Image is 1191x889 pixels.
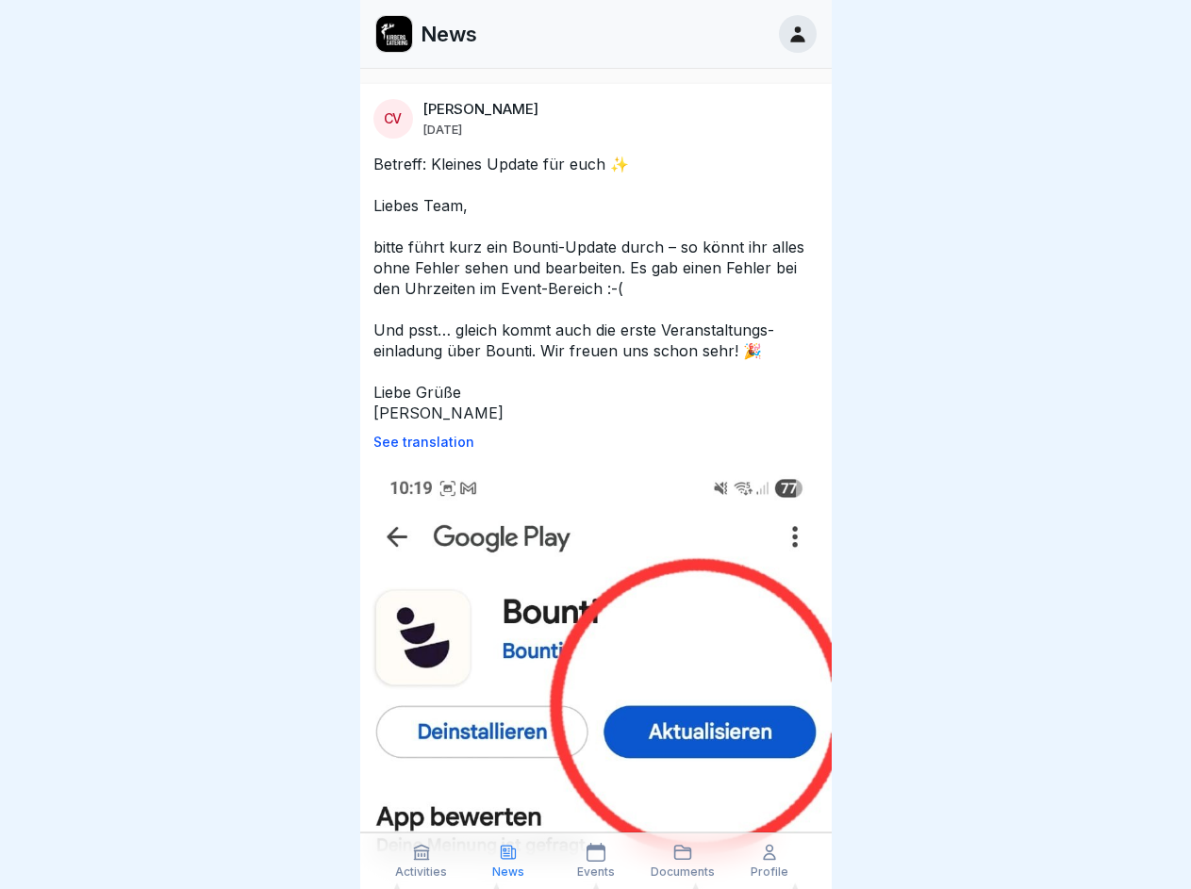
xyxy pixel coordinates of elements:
p: Betreff: Kleines Update für euch ✨ Liebes Team, bitte führt kurz ein Bounti-Update durch – so kön... [373,154,819,423]
p: Profile [751,865,788,879]
p: Activities [395,865,447,879]
div: CV [373,99,413,139]
p: Events [577,865,615,879]
img: ewxb9rjzulw9ace2na8lwzf2.png [376,16,412,52]
p: News [492,865,524,879]
p: [PERSON_NAME] [422,101,538,118]
p: News [421,22,477,46]
p: [DATE] [422,122,462,137]
p: See translation [373,435,819,450]
p: Documents [651,865,715,879]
